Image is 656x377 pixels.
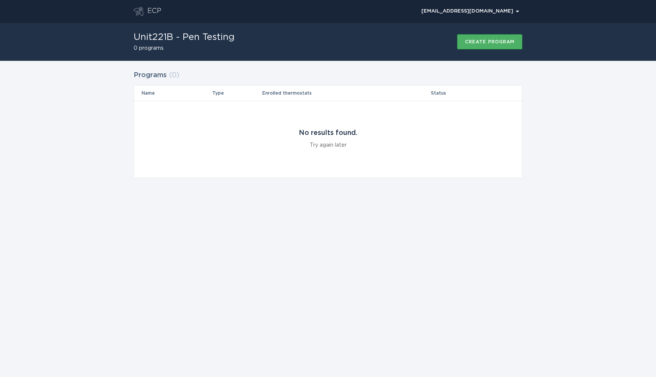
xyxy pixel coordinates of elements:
[134,33,235,42] h1: Unit221B - Pen Testing
[134,46,235,51] h2: 0 programs
[134,86,522,101] tr: Table Headers
[310,141,347,149] div: Try again later
[418,6,522,17] button: Open user account details
[262,86,430,101] th: Enrolled thermostats
[134,86,212,101] th: Name
[299,129,357,137] div: No results found.
[457,34,522,49] button: Create program
[430,86,492,101] th: Status
[134,7,143,16] button: Go to dashboard
[418,6,522,17] div: Popover menu
[134,68,167,82] h2: Programs
[421,9,519,14] div: [EMAIL_ADDRESS][DOMAIN_NAME]
[212,86,262,101] th: Type
[147,7,161,16] div: ECP
[169,72,179,79] span: ( 0 )
[465,40,514,44] div: Create program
